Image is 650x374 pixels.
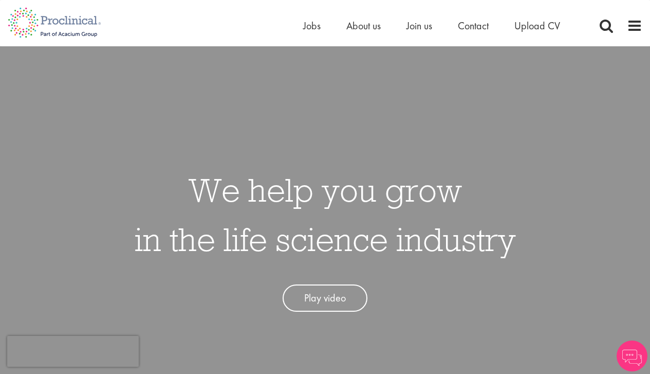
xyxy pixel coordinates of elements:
[514,19,560,32] a: Upload CV
[458,19,489,32] a: Contact
[303,19,321,32] a: Jobs
[283,284,367,312] a: Play video
[346,19,381,32] a: About us
[135,165,516,264] h1: We help you grow in the life science industry
[617,341,647,371] img: Chatbot
[406,19,432,32] a: Join us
